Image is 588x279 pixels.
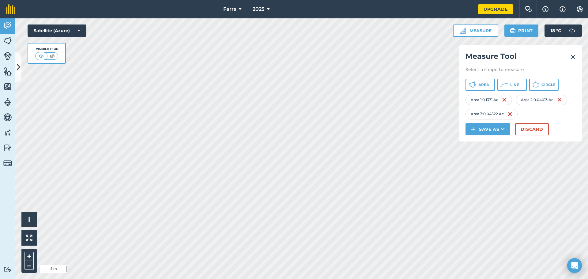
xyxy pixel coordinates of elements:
img: svg+xml;base64,PD94bWwgdmVyc2lvbj0iMS4wIiBlbmNvZGluZz0idXRmLTgiPz4KPCEtLSBHZW5lcmF0b3I6IEFkb2JlIE... [3,113,12,122]
img: svg+xml;base64,PD94bWwgdmVyc2lvbj0iMS4wIiBlbmNvZGluZz0idXRmLTgiPz4KPCEtLSBHZW5lcmF0b3I6IEFkb2JlIE... [3,21,12,30]
img: svg+xml;base64,PHN2ZyB4bWxucz0iaHR0cDovL3d3dy53My5vcmcvMjAwMC9zdmciIHdpZHRoPSIxNiIgaGVpZ2h0PSIyNC... [557,96,562,104]
img: svg+xml;base64,PHN2ZyB4bWxucz0iaHR0cDovL3d3dy53My5vcmcvMjAwMC9zdmciIHdpZHRoPSI1MCIgaGVpZ2h0PSI0MC... [37,53,45,59]
img: svg+xml;base64,PHN2ZyB4bWxucz0iaHR0cDovL3d3dy53My5vcmcvMjAwMC9zdmciIHdpZHRoPSI1NiIgaGVpZ2h0PSI2MC... [3,82,12,91]
button: – [24,261,34,270]
img: svg+xml;base64,PD94bWwgdmVyc2lvbj0iMS4wIiBlbmNvZGluZz0idXRmLTgiPz4KPCEtLSBHZW5lcmF0b3I6IEFkb2JlIE... [3,143,12,153]
img: svg+xml;base64,PHN2ZyB4bWxucz0iaHR0cDovL3d3dy53My5vcmcvMjAwMC9zdmciIHdpZHRoPSIyMiIgaGVpZ2h0PSIzMC... [570,53,576,61]
img: svg+xml;base64,PHN2ZyB4bWxucz0iaHR0cDovL3d3dy53My5vcmcvMjAwMC9zdmciIHdpZHRoPSIxNiIgaGVpZ2h0PSIyNC... [507,111,512,118]
button: Print [504,25,539,37]
span: 18 ° C [551,25,561,37]
div: Area 2 : 0.04013 Ac [516,95,567,105]
img: Four arrows, one pointing top left, one top right, one bottom right and the last bottom left [26,235,32,241]
img: svg+xml;base64,PHN2ZyB4bWxucz0iaHR0cDovL3d3dy53My5vcmcvMjAwMC9zdmciIHdpZHRoPSI1NiIgaGVpZ2h0PSI2MC... [3,67,12,76]
img: fieldmargin Logo [6,4,15,14]
img: A cog icon [576,6,583,12]
img: svg+xml;base64,PD94bWwgdmVyc2lvbj0iMS4wIiBlbmNvZGluZz0idXRmLTgiPz4KPCEtLSBHZW5lcmF0b3I6IEFkb2JlIE... [3,52,12,60]
button: Discard [515,123,549,135]
span: Area [478,82,489,87]
div: Area 1 : 0.1371 Ac [466,95,512,105]
img: svg+xml;base64,PHN2ZyB4bWxucz0iaHR0cDovL3d3dy53My5vcmcvMjAwMC9zdmciIHdpZHRoPSIxNCIgaGVpZ2h0PSIyNC... [471,126,475,133]
button: Measure [453,25,498,37]
span: Line [510,82,519,87]
div: Open Intercom Messenger [567,258,582,273]
span: Farrs [223,6,236,13]
img: svg+xml;base64,PD94bWwgdmVyc2lvbj0iMS4wIiBlbmNvZGluZz0idXRmLTgiPz4KPCEtLSBHZW5lcmF0b3I6IEFkb2JlIE... [3,266,12,272]
img: svg+xml;base64,PD94bWwgdmVyc2lvbj0iMS4wIiBlbmNvZGluZz0idXRmLTgiPz4KPCEtLSBHZW5lcmF0b3I6IEFkb2JlIE... [3,159,12,168]
a: Upgrade [478,4,513,14]
button: + [24,252,34,261]
button: Circle [529,79,559,91]
img: svg+xml;base64,PHN2ZyB4bWxucz0iaHR0cDovL3d3dy53My5vcmcvMjAwMC9zdmciIHdpZHRoPSI1MCIgaGVpZ2h0PSI0MC... [48,53,56,59]
button: Area [466,79,495,91]
img: Ruler icon [460,28,466,34]
p: Select a shape to measure [466,66,576,73]
img: svg+xml;base64,PHN2ZyB4bWxucz0iaHR0cDovL3d3dy53My5vcmcvMjAwMC9zdmciIHdpZHRoPSI1NiIgaGVpZ2h0PSI2MC... [3,36,12,45]
img: svg+xml;base64,PHN2ZyB4bWxucz0iaHR0cDovL3d3dy53My5vcmcvMjAwMC9zdmciIHdpZHRoPSIxNyIgaGVpZ2h0PSIxNy... [560,6,566,13]
button: Line [497,79,527,91]
h2: Measure Tool [466,51,576,64]
img: Two speech bubbles overlapping with the left bubble in the forefront [525,6,532,12]
div: Area 3 : 0.04522 Ac [466,109,518,119]
img: svg+xml;base64,PD94bWwgdmVyc2lvbj0iMS4wIiBlbmNvZGluZz0idXRmLTgiPz4KPCEtLSBHZW5lcmF0b3I6IEFkb2JlIE... [3,128,12,137]
img: svg+xml;base64,PHN2ZyB4bWxucz0iaHR0cDovL3d3dy53My5vcmcvMjAwMC9zdmciIHdpZHRoPSIxOSIgaGVpZ2h0PSIyNC... [510,27,516,34]
button: i [21,212,37,227]
div: Visibility: On [35,47,58,51]
button: 18 °C [545,25,582,37]
span: i [28,216,30,223]
span: 2025 [253,6,264,13]
img: svg+xml;base64,PD94bWwgdmVyc2lvbj0iMS4wIiBlbmNvZGluZz0idXRmLTgiPz4KPCEtLSBHZW5lcmF0b3I6IEFkb2JlIE... [566,25,578,37]
button: Save as [466,123,510,135]
img: A question mark icon [542,6,549,12]
img: svg+xml;base64,PD94bWwgdmVyc2lvbj0iMS4wIiBlbmNvZGluZz0idXRmLTgiPz4KPCEtLSBHZW5lcmF0b3I6IEFkb2JlIE... [3,97,12,107]
button: Satellite (Azure) [28,25,86,37]
span: Circle [541,82,556,87]
img: svg+xml;base64,PHN2ZyB4bWxucz0iaHR0cDovL3d3dy53My5vcmcvMjAwMC9zdmciIHdpZHRoPSIxNiIgaGVpZ2h0PSIyNC... [502,96,507,104]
